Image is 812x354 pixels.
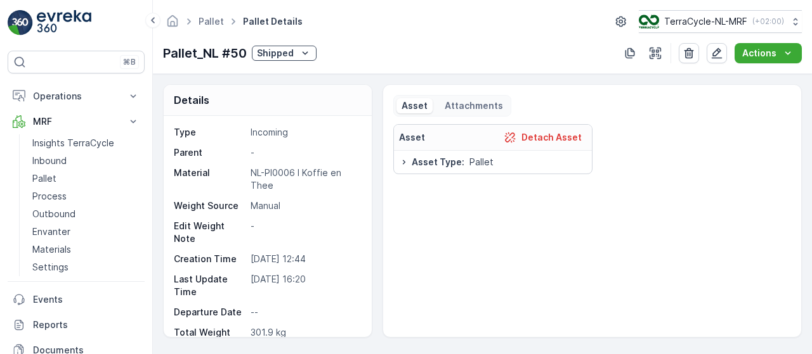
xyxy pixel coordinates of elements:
[752,16,784,27] p: ( +02:00 )
[27,187,145,205] a: Process
[735,43,802,63] button: Actions
[251,146,358,159] p: -
[412,156,464,168] span: Asset Type :
[8,312,145,338] a: Reports
[174,126,246,139] p: Type
[27,134,145,152] a: Insights TerraCycle
[174,92,209,108] p: Details
[251,306,358,319] p: --
[27,152,145,170] a: Inbound
[166,19,180,30] a: Homepage
[32,190,67,203] p: Process
[32,155,67,167] p: Inbound
[639,15,659,28] img: TC_v739CUj.png
[32,243,71,256] p: Materials
[33,90,119,103] p: Operations
[163,44,247,63] p: Pallet_NL #50
[639,10,802,33] button: TerraCycle-NL-MRF(+02:00)
[174,326,246,339] p: Total Weight
[32,225,70,238] p: Envanter
[32,137,114,149] p: Insights TerraCycle
[8,109,145,134] button: MRF
[252,46,317,61] button: Shipped
[469,156,494,168] span: Pallet
[251,167,358,192] p: NL-PI0006 I Koffie en Thee
[240,15,305,28] span: Pallet Details
[27,258,145,276] a: Settings
[27,223,145,241] a: Envanter
[174,199,246,212] p: Weight Source
[27,241,145,258] a: Materials
[499,130,587,145] button: Detach Asset
[174,167,246,192] p: Material
[33,293,140,306] p: Events
[399,131,425,144] p: Asset
[32,261,69,274] p: Settings
[174,146,246,159] p: Parent
[33,115,119,128] p: MRF
[8,84,145,109] button: Operations
[402,99,428,112] p: Asset
[33,319,140,331] p: Reports
[251,220,358,245] p: -
[8,10,33,35] img: logo
[521,131,582,144] p: Detach Asset
[32,172,56,185] p: Pallet
[32,208,75,220] p: Outbound
[8,287,145,312] a: Events
[251,126,358,139] p: Incoming
[251,273,358,298] p: [DATE] 16:20
[257,47,294,60] p: Shipped
[199,16,224,27] a: Pallet
[443,99,503,112] p: Attachments
[174,220,246,245] p: Edit Weight Note
[174,273,246,298] p: Last Update Time
[37,10,91,35] img: logo_light-DOdMpM7g.png
[742,47,776,60] p: Actions
[174,253,246,265] p: Creation Time
[27,170,145,187] a: Pallet
[251,253,358,265] p: [DATE] 12:44
[251,326,358,339] p: 301.9 kg
[27,205,145,223] a: Outbound
[123,57,136,67] p: ⌘B
[174,306,246,319] p: Departure Date
[251,199,358,212] p: Manual
[664,15,747,28] p: TerraCycle-NL-MRF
